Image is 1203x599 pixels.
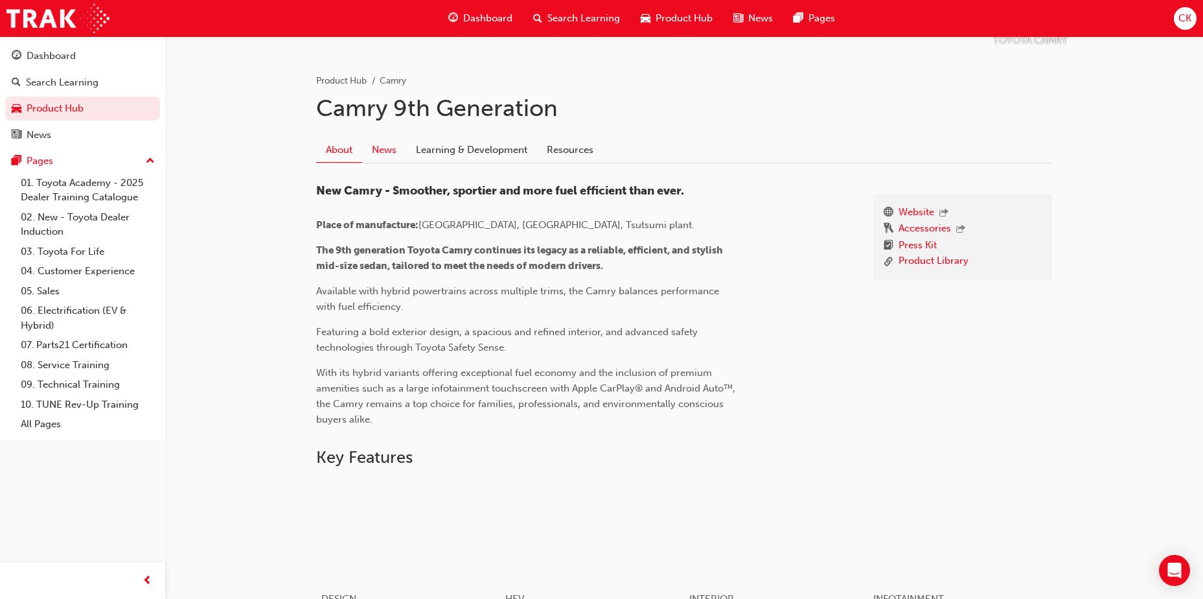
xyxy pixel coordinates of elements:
[993,33,1068,48] p: TOYOTA CAMRY
[547,11,620,26] span: Search Learning
[16,261,160,281] a: 04. Customer Experience
[884,253,893,270] span: link-icon
[12,156,21,167] span: pages-icon
[316,94,1052,123] h1: Camry 9th Generation
[418,219,694,231] span: [GEOGRAPHIC_DATA], [GEOGRAPHIC_DATA], Tsutsumi plant.
[899,238,937,254] a: Press Kit
[1178,11,1191,26] span: CK
[406,137,537,162] a: Learning & Development
[12,51,21,62] span: guage-icon
[16,207,160,242] a: 02. New - Toyota Dealer Induction
[16,335,160,355] a: 07. Parts21 Certification
[733,10,743,27] span: news-icon
[316,367,738,425] span: With its hybrid variants offering exceptional fuel economy and the inclusion of premium amenities...
[16,173,160,207] a: 01. Toyota Academy - 2025 Dealer Training Catalogue
[5,41,160,149] button: DashboardSearch LearningProduct HubNews
[26,75,98,90] div: Search Learning
[16,375,160,395] a: 09. Technical Training
[939,208,948,219] span: outbound-icon
[884,205,893,222] span: www-icon
[16,281,160,301] a: 05. Sales
[16,355,160,375] a: 08. Service Training
[6,4,109,33] img: Trak
[12,130,21,141] span: news-icon
[1174,7,1197,30] button: CK
[794,10,803,27] span: pages-icon
[808,11,835,26] span: Pages
[899,205,934,222] a: Website
[316,219,418,231] span: Place of manufacture:
[5,71,160,95] a: Search Learning
[956,224,965,235] span: outbound-icon
[438,5,523,32] a: guage-iconDashboard
[316,75,367,86] a: Product Hub
[16,414,160,434] a: All Pages
[630,5,723,32] a: car-iconProduct Hub
[12,77,21,89] span: search-icon
[316,183,684,198] span: New Camry - Smoother, sportier and more fuel efficient than ever.
[463,11,512,26] span: Dashboard
[884,238,893,254] span: booktick-icon
[884,221,893,238] span: keys-icon
[316,137,362,163] a: About
[5,149,160,173] button: Pages
[783,5,845,32] a: pages-iconPages
[362,137,406,162] a: News
[533,10,542,27] span: search-icon
[5,123,160,147] a: News
[5,97,160,121] a: Product Hub
[641,10,650,27] span: car-icon
[316,244,725,272] span: The 9th generation Toyota Camry continues its legacy as a reliable, efficient, and stylish mid-si...
[27,128,51,143] div: News
[143,573,152,589] span: prev-icon
[316,326,700,353] span: Featuring a bold exterior design, a spacious and refined interior, and advanced safety technologi...
[448,10,458,27] span: guage-icon
[16,242,160,262] a: 03. Toyota For Life
[656,11,713,26] span: Product Hub
[748,11,773,26] span: News
[899,253,968,270] a: Product Library
[1159,555,1190,586] div: Open Intercom Messenger
[27,49,76,64] div: Dashboard
[12,103,21,115] span: car-icon
[380,74,406,89] li: Camry
[16,395,160,415] a: 10. TUNE Rev-Up Training
[537,137,603,162] a: Resources
[146,153,155,170] span: up-icon
[5,44,160,68] a: Dashboard
[316,285,722,312] span: Available with hybrid powertrains across multiple trims, the Camry balances performance with fuel...
[523,5,630,32] a: search-iconSearch Learning
[27,154,53,169] div: Pages
[316,447,1052,468] h2: Key Features
[899,221,951,238] a: Accessories
[16,301,160,335] a: 06. Electrification (EV & Hybrid)
[723,5,783,32] a: news-iconNews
